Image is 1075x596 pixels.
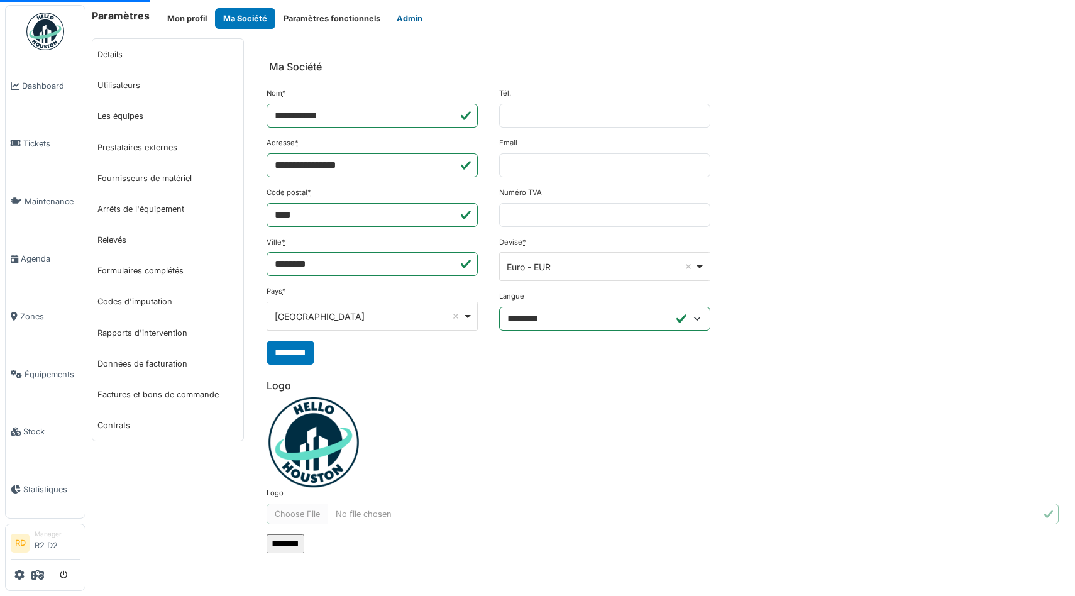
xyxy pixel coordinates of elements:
img: 7c8bvjfeu1brgtr1swx4ies59ccs [267,397,361,488]
a: Formulaires complétés [92,255,243,286]
div: Manager [35,529,80,539]
label: Ville [267,237,285,248]
label: Adresse [267,138,299,148]
a: Maintenance [6,172,85,230]
label: Nom [267,88,286,99]
button: Remove item: 'BE' [449,310,462,323]
h6: Logo [267,380,1059,392]
label: Code postal [267,187,311,198]
a: Relevés [92,224,243,255]
label: Langue [499,291,524,302]
span: Équipements [25,368,80,380]
abbr: Requis [295,138,299,147]
abbr: Requis [522,238,526,246]
a: Dashboard [6,57,85,115]
li: R2 D2 [35,529,80,556]
abbr: Requis [282,238,285,246]
label: Devise [499,237,526,248]
a: Zones [6,288,85,346]
a: Utilisateurs [92,70,243,101]
a: Rapports d'intervention [92,317,243,348]
a: Agenda [6,230,85,288]
span: Zones [20,311,80,323]
a: Stock [6,403,85,461]
div: [GEOGRAPHIC_DATA] [275,310,463,323]
a: Équipements [6,345,85,403]
abbr: Requis [307,188,311,197]
label: Numéro TVA [499,187,542,198]
button: Remove item: 'EUR' [682,260,695,273]
div: Euro - EUR [507,260,695,273]
a: Données de facturation [92,348,243,379]
a: Contrats [92,410,243,441]
button: Ma Société [215,8,275,29]
a: Factures et bons de commande [92,379,243,410]
img: Badge_color-CXgf-gQk.svg [26,13,64,50]
a: Tickets [6,115,85,173]
abbr: Requis [282,89,286,97]
button: Mon profil [159,8,215,29]
label: Tél. [499,88,511,99]
button: Paramètres fonctionnels [275,8,389,29]
a: Codes d'imputation [92,286,243,317]
a: Détails [92,39,243,70]
li: RD [11,534,30,553]
span: Stock [23,426,80,438]
abbr: Requis [282,287,286,295]
span: Dashboard [22,80,80,92]
button: Admin [389,8,431,29]
a: Arrêts de l'équipement [92,194,243,224]
a: Prestataires externes [92,132,243,163]
span: Agenda [21,253,80,265]
a: RD ManagerR2 D2 [11,529,80,560]
a: Les équipes [92,101,243,131]
h6: Ma Société [269,61,322,73]
h6: Paramètres [92,10,150,22]
label: Logo [267,488,284,499]
label: Email [499,138,517,148]
a: Fournisseurs de matériel [92,163,243,194]
span: Tickets [23,138,80,150]
label: Pays [267,286,286,297]
span: Statistiques [23,483,80,495]
a: Statistiques [6,461,85,519]
span: Maintenance [25,196,80,207]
